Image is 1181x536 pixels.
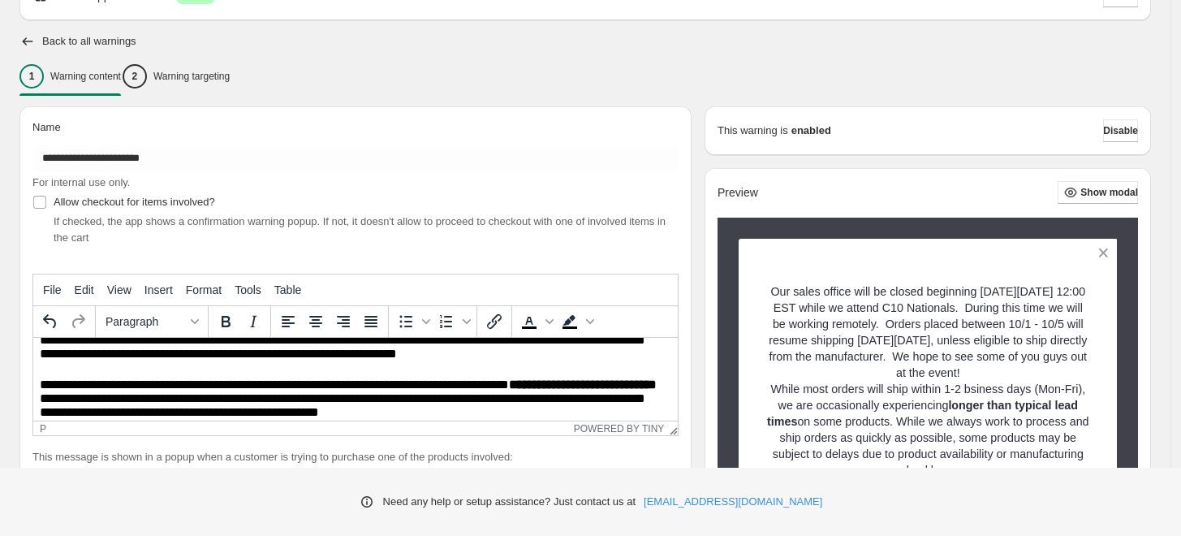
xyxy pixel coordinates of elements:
[515,308,556,335] div: Text color
[107,283,131,296] span: View
[43,283,62,296] span: File
[235,283,261,296] span: Tools
[32,121,61,133] span: Name
[718,186,758,200] h2: Preview
[123,64,147,89] div: 2
[32,449,679,465] p: This message is shown in a popup when a customer is trying to purchase one of the products involved:
[574,423,665,434] a: Powered by Tiny
[19,64,44,89] div: 1
[791,123,831,139] strong: enabled
[50,70,121,83] p: Warning content
[75,283,94,296] span: Edit
[302,308,330,335] button: Align center
[144,283,173,296] span: Insert
[153,70,230,83] p: Warning targeting
[19,59,121,93] button: 1Warning content
[1103,124,1138,137] span: Disable
[1103,119,1138,142] button: Disable
[33,338,678,421] iframe: Rich Text Area
[767,381,1089,478] p: While most orders will ship within 1-2 bsiness days (Mon-Fri), we are occasionally experiencing o...
[54,196,215,208] span: Allow checkout for items involved?
[37,308,64,335] button: Undo
[239,308,267,335] button: Italic
[718,123,788,139] p: This warning is
[123,59,230,93] button: 2Warning targeting
[274,283,301,296] span: Table
[330,308,357,335] button: Align right
[99,308,205,335] button: Formats
[644,494,822,510] a: [EMAIL_ADDRESS][DOMAIN_NAME]
[40,423,46,434] div: p
[664,421,678,435] div: Resize
[212,308,239,335] button: Bold
[767,283,1089,381] p: Our sales office will be closed beginning [DATE][DATE] 12:00 EST while we attend C10 Nationals. D...
[1058,181,1138,204] button: Show modal
[556,308,597,335] div: Background color
[64,308,92,335] button: Redo
[433,308,473,335] div: Numbered list
[106,315,185,328] span: Paragraph
[1080,186,1138,199] span: Show modal
[32,176,130,188] span: For internal use only.
[274,308,302,335] button: Align left
[392,308,433,335] div: Bullet list
[42,35,136,48] h2: Back to all warnings
[54,215,666,244] span: If checked, the app shows a confirmation warning popup. If not, it doesn't allow to proceed to ch...
[481,308,508,335] button: Insert/edit link
[186,283,222,296] span: Format
[357,308,385,335] button: Justify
